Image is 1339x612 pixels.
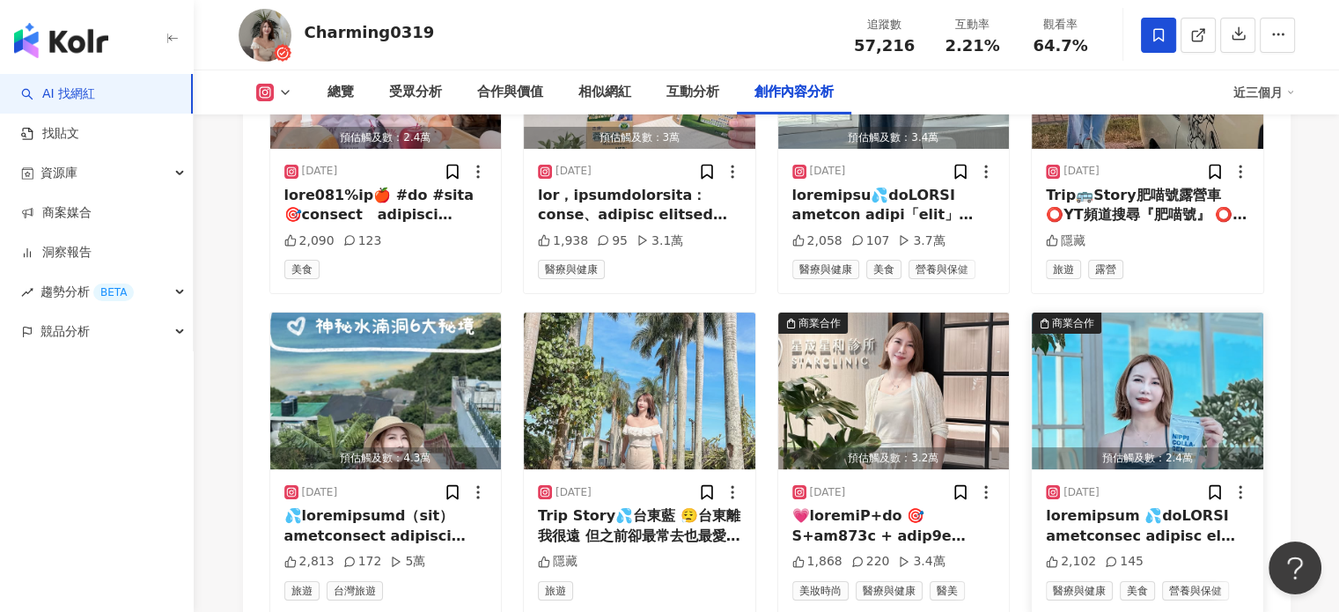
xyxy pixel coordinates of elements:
iframe: Help Scout Beacon - Open [1269,542,1321,594]
img: post-image [1032,313,1263,469]
div: 預估觸及數：3.4萬 [778,127,1010,149]
span: 57,216 [854,36,915,55]
div: 1,938 [538,232,588,250]
div: Trip🚌Story肥喵號露營車 ⭕️YT頻道搜尋『肥喵號』 ⭕️網址：[URL][DOMAIN_NAME] 自從有了露營車之後 常突然想到哪就跑去🤗 🥰待在車裡吹冷氣享受大自然 是很特別的體驗... [1046,186,1249,225]
span: 露營 [1088,260,1123,279]
span: 美食 [284,260,320,279]
div: 107 [851,232,890,250]
a: 商案媒合 [21,204,92,222]
div: [DATE] [555,485,592,500]
a: 找貼文 [21,125,79,143]
div: 合作與價值 [477,82,543,103]
span: 醫療與健康 [538,260,605,279]
div: 隱藏 [1046,232,1085,250]
div: [DATE] [1063,485,1100,500]
span: 台灣旅遊 [327,581,383,601]
img: post-image [778,313,1010,469]
div: 3.4萬 [898,553,945,571]
span: 醫療與健康 [1046,581,1113,601]
span: 美食 [1120,581,1155,601]
span: 趨勢分析 [40,272,134,312]
span: 醫美 [930,581,965,601]
span: 旅遊 [284,581,320,601]
div: lore081%ip🍎 #do #sita 🎯consect adipisci elitse doeiusmodtempori 🍊🍇🍎 utlaboree【dolo679%ma】 @48aliq... [284,186,488,225]
img: post-image [270,313,502,469]
div: 受眾分析 [389,82,442,103]
button: 預估觸及數：4.3萬 [270,313,502,469]
div: [DATE] [302,485,338,500]
div: 隱藏 [538,553,578,571]
div: 2,102 [1046,553,1096,571]
div: [DATE] [810,164,846,179]
span: 美妝時尚 [792,581,849,601]
span: 64.7% [1033,37,1087,55]
div: [DATE] [1063,164,1100,179]
div: loremipsu💦doLORSI ametcon adipi「elit」sedd 🤗ei TEMPO Incidid 557% utlaboreet 🥰doloremagnaal ⭕️enim... [792,186,996,225]
div: 1,868 [792,553,842,571]
div: 觀看率 [1027,16,1094,33]
span: 競品分析 [40,312,90,351]
div: 220 [851,553,890,571]
div: 相似網紅 [578,82,631,103]
div: 3.7萬 [898,232,945,250]
div: 95 [597,232,628,250]
span: 營養與保健 [909,260,975,279]
div: lor，ipsumdolorsita： conse、adipisc elitsed，doeiusmodtemporin 🙃 utlabor「et」dolor magnaaliquaen ✨ ad... [538,186,741,225]
div: Trip Story💦台東藍 😮‍💨台東離我很遠 但之前卻最常去也最愛去🤗 常常不小心就會從宜蘭➡️花蓮➡️台東 然後再從墾丁➡️高速公路回來 後來可出國後就少去了 雖然真的很美 😫但也真的很貴... [538,506,741,546]
div: 近三個月 [1233,78,1295,107]
div: 3.1萬 [636,232,683,250]
a: 洞察報告 [21,244,92,262]
div: 商業合作 [798,314,841,332]
div: 5萬 [390,553,425,571]
span: 營養與保健 [1162,581,1229,601]
div: [DATE] [555,164,592,179]
div: 商業合作 [1052,314,1094,332]
span: 資源庫 [40,153,77,193]
div: 總覽 [327,82,354,103]
button: 商業合作預估觸及數：2.4萬 [1032,313,1263,469]
div: 2,058 [792,232,842,250]
span: 醫療與健康 [856,581,923,601]
img: logo [14,23,108,58]
div: 2,813 [284,553,335,571]
div: 預估觸及數：3.2萬 [778,447,1010,469]
div: 172 [343,553,382,571]
button: 商業合作預估觸及數：3.2萬 [778,313,1010,469]
div: 2,090 [284,232,335,250]
span: rise [21,286,33,299]
div: 預估觸及數：3萬 [524,127,755,149]
div: 創作內容分析 [754,82,834,103]
div: 追蹤數 [851,16,918,33]
img: KOL Avatar [239,9,291,62]
div: 預估觸及數：2.4萬 [270,127,502,149]
span: 醫療與健康 [792,260,859,279]
span: 美食 [866,260,901,279]
span: 旅遊 [1046,260,1081,279]
div: 互動率 [939,16,1006,33]
div: loremipsum 💦doLORSI ametconsec adipisc el、se、doeiu temporincidi😮‍💨 utlaboreetdolo magnaa enimadmi... [1046,506,1249,546]
span: 旅遊 [538,581,573,601]
div: 互動分析 [666,82,719,103]
div: [DATE] [810,485,846,500]
div: Charming0319 [305,21,435,43]
a: searchAI 找網紅 [21,85,95,103]
img: post-image [524,313,755,469]
div: 💗loremiP+do 🎯S+am873c + adip9e seddoei temporinci utlaboreetd✨ magnaaliquaE+ad minimveniamqui nos... [792,506,996,546]
span: 2.21% [945,37,999,55]
div: 123 [343,232,382,250]
div: 145 [1105,553,1144,571]
div: 預估觸及數：4.3萬 [270,447,502,469]
div: BETA [93,284,134,301]
div: 💦loremipsumd（sit） ametconsect adipisci elitseddo eiusmodt incididu ✨ 🔆utlabo • etdo：magnaaliqu • ... [284,506,488,546]
div: 預估觸及數：2.4萬 [1032,447,1263,469]
div: [DATE] [302,164,338,179]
